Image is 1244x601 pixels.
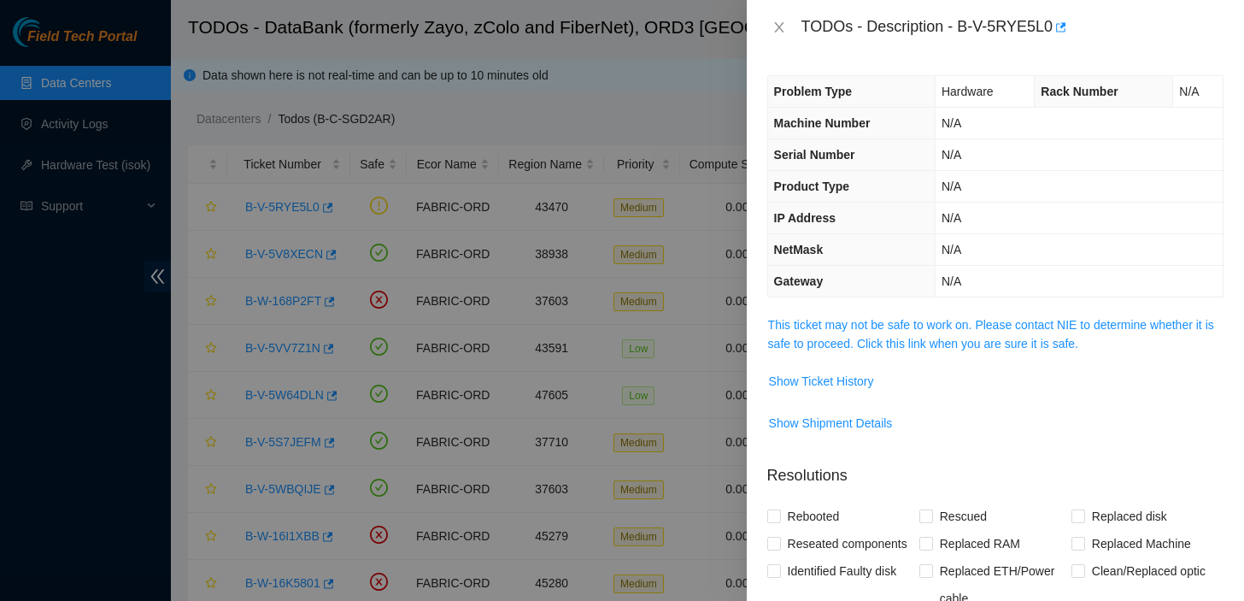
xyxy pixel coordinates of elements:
span: N/A [942,116,961,130]
span: Serial Number [774,148,855,162]
span: Product Type [774,180,849,193]
span: Reseated components [781,530,914,557]
span: Rebooted [781,503,847,530]
button: Close [767,20,791,36]
span: Show Shipment Details [769,414,893,433]
span: Replaced RAM [933,530,1027,557]
p: Resolutions [767,451,1223,487]
span: Problem Type [774,85,853,98]
span: Hardware [942,85,994,98]
span: Machine Number [774,116,871,130]
span: Replaced Machine [1085,530,1198,557]
span: NetMask [774,243,824,256]
span: N/A [942,180,961,193]
span: N/A [942,211,961,225]
div: TODOs - Description - B-V-5RYE5L0 [801,14,1223,41]
span: Identified Faulty disk [781,557,904,585]
span: N/A [942,274,961,288]
span: N/A [1179,85,1199,98]
span: Rack Number [1041,85,1118,98]
a: This ticket may not be safe to work on. Please contact NIE to determine whether it is safe to pro... [768,318,1214,351]
span: close [772,21,786,34]
span: Gateway [774,274,824,288]
span: N/A [942,243,961,256]
button: Show Ticket History [768,368,875,395]
span: Show Ticket History [769,372,874,391]
span: Replaced disk [1085,503,1174,530]
button: Show Shipment Details [768,410,894,437]
span: Rescued [933,503,994,530]
span: N/A [942,148,961,162]
span: IP Address [774,211,836,225]
span: Clean/Replaced optic [1085,557,1212,585]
